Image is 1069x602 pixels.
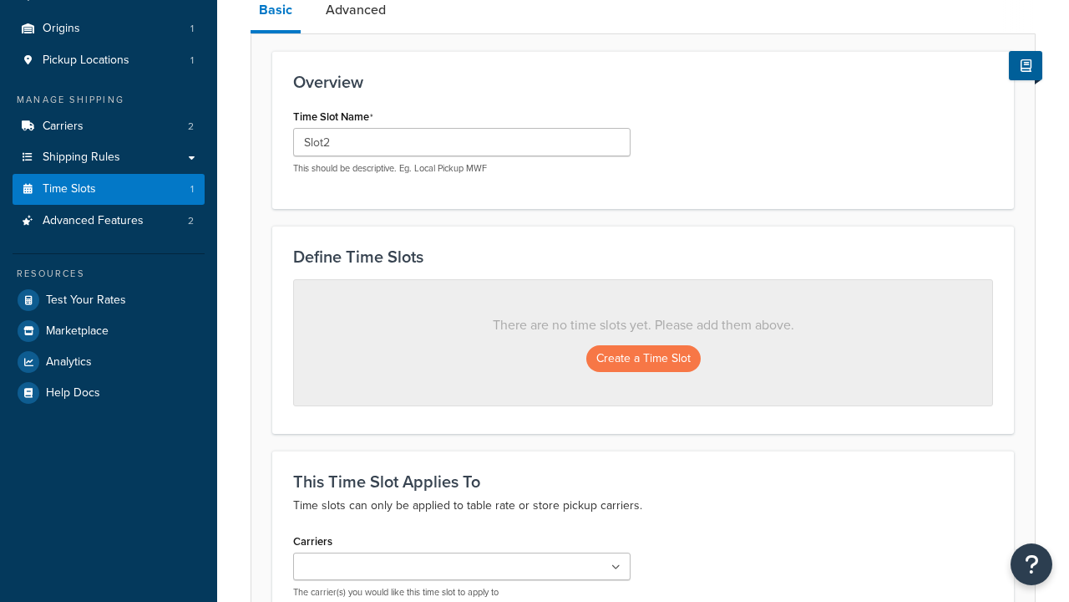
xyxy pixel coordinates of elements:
[46,355,92,370] span: Analytics
[293,496,993,516] p: Time slots can only be applied to table rate or store pickup carriers.
[190,182,194,196] span: 1
[43,214,144,228] span: Advanced Features
[190,54,194,68] span: 1
[43,150,120,165] span: Shipping Rules
[13,142,205,173] a: Shipping Rules
[46,386,100,400] span: Help Docs
[13,316,205,346] a: Marketplace
[13,206,205,237] a: Advanced Features2
[13,174,205,205] li: Time Slots
[190,22,194,36] span: 1
[13,45,205,76] li: Pickup Locations
[43,120,84,134] span: Carriers
[293,472,993,491] h3: This Time Slot Applies To
[293,73,993,91] h3: Overview
[13,285,205,315] a: Test Your Rates
[1011,543,1052,585] button: Open Resource Center
[13,45,205,76] a: Pickup Locations1
[293,110,373,124] label: Time Slot Name
[13,111,205,142] a: Carriers2
[13,206,205,237] li: Advanced Features
[188,214,194,228] span: 2
[43,22,80,36] span: Origins
[13,174,205,205] a: Time Slots1
[13,13,205,44] li: Origins
[43,54,129,68] span: Pickup Locations
[13,93,205,107] div: Manage Shipping
[586,345,701,372] button: Create a Time Slot
[188,120,194,134] span: 2
[13,378,205,408] a: Help Docs
[46,293,126,308] span: Test Your Rates
[13,111,205,142] li: Carriers
[293,586,631,599] p: The carrier(s) you would like this time slot to apply to
[327,314,959,337] p: There are no time slots yet. Please add them above.
[43,182,96,196] span: Time Slots
[1009,51,1042,80] button: Show Help Docs
[293,535,332,548] label: Carriers
[293,162,631,175] p: This should be descriptive. Eg. Local Pickup MWF
[13,13,205,44] a: Origins1
[13,347,205,377] a: Analytics
[293,247,993,266] h3: Define Time Slots
[46,324,109,339] span: Marketplace
[13,267,205,281] div: Resources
